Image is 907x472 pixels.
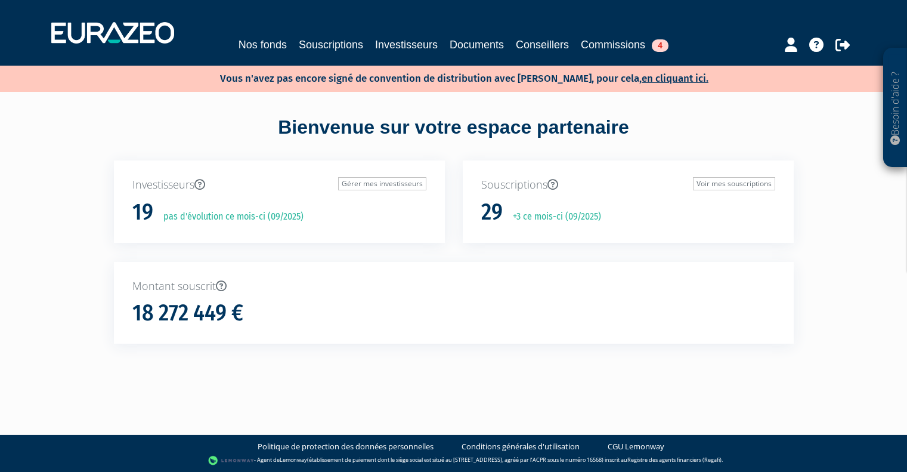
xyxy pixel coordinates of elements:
img: 1732889491-logotype_eurazeo_blanc_rvb.png [51,22,174,44]
a: en cliquant ici. [642,72,708,85]
p: +3 ce mois-ci (09/2025) [504,210,601,224]
a: Investisseurs [375,36,438,53]
a: Registre des agents financiers (Regafi) [627,456,722,464]
h1: 19 [132,200,153,225]
a: Souscriptions [299,36,363,53]
a: Politique de protection des données personnelles [258,441,434,452]
a: Conditions générales d'utilisation [462,441,580,452]
a: Voir mes souscriptions [693,177,775,190]
a: Conseillers [516,36,569,53]
p: Besoin d'aide ? [889,54,902,162]
h1: 18 272 449 € [132,301,243,326]
p: Souscriptions [481,177,775,193]
div: Bienvenue sur votre espace partenaire [105,114,803,161]
a: Nos fonds [239,36,287,53]
a: Gérer mes investisseurs [338,177,426,190]
p: Montant souscrit [132,279,775,294]
p: Vous n'avez pas encore signé de convention de distribution avec [PERSON_NAME], pour cela, [185,69,708,86]
img: logo-lemonway.png [208,455,254,467]
div: - Agent de (établissement de paiement dont le siège social est situé au [STREET_ADDRESS], agréé p... [12,455,895,467]
a: Documents [450,36,504,53]
p: Investisseurs [132,177,426,193]
a: CGU Lemonway [608,441,664,452]
span: 4 [652,39,668,52]
h1: 29 [481,200,503,225]
a: Commissions4 [581,36,668,53]
a: Lemonway [280,456,307,464]
p: pas d'évolution ce mois-ci (09/2025) [155,210,304,224]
